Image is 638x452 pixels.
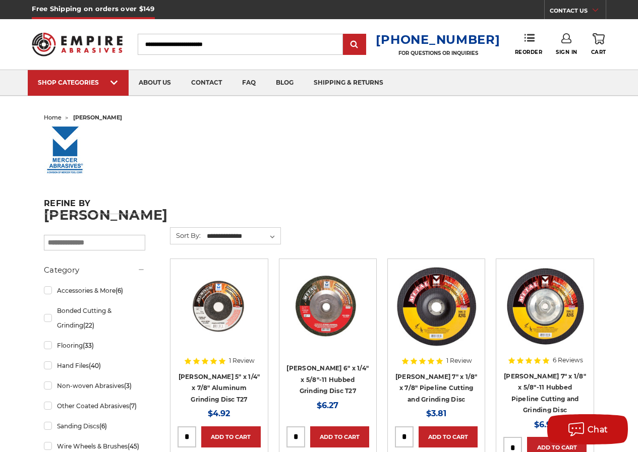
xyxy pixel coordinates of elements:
[515,33,543,55] a: Reorder
[38,79,119,86] div: SHOP CATEGORIES
[515,49,543,55] span: Reorder
[553,357,583,363] span: 6 Reviews
[232,70,266,96] a: faq
[179,373,260,403] a: [PERSON_NAME] 5" x 1/4" x 7/8" Aluminum Grinding Disc T27
[446,358,472,364] span: 1 Review
[205,229,280,244] select: Sort By:
[591,33,606,55] a: Cart
[170,228,201,243] label: Sort By:
[32,27,122,62] img: Empire Abrasives
[504,372,586,414] a: [PERSON_NAME] 7" x 1/8" x 5/8"-11 Hubbed Pipeline Cutting and Grinding Disc
[99,422,107,430] span: (6)
[128,442,139,450] span: (45)
[317,401,338,410] span: $6.27
[201,426,260,447] a: Add to Cart
[310,426,369,447] a: Add to Cart
[286,364,369,395] a: [PERSON_NAME] 6" x 1/4" x 5/8"-11 Hubbed Grinding Disc T27
[503,266,586,349] a: Mercer 7" x 1/8" x 5/8"-11 Hubbed Cutting and Light Grinding Wheel
[376,50,500,56] p: FOR QUESTIONS OR INQUIRIES
[304,70,393,96] a: shipping & returns
[44,357,145,374] a: Hand Files
[550,5,606,19] a: CONTACT US
[266,70,304,96] a: blog
[547,414,628,444] button: Chat
[129,402,137,410] span: (7)
[588,425,608,434] span: Chat
[44,264,145,276] h5: Category
[44,208,594,222] h1: [PERSON_NAME]
[376,32,500,47] a: [PHONE_NUMBER]
[591,49,606,55] span: Cart
[73,114,122,121] span: [PERSON_NAME]
[395,266,478,349] a: Mercer 7" x 1/8" x 7/8 Cutting and Light Grinding Wheel
[556,49,577,55] span: Sign In
[208,409,230,418] span: $4.92
[178,266,260,349] a: 5" Aluminum Grinding Wheel
[44,302,145,334] a: Bonded Cutting & Grinding
[44,282,145,299] a: Accessories & More
[44,377,145,395] a: Non-woven Abrasives
[129,70,181,96] a: about us
[44,199,145,214] h5: Refine by
[181,70,232,96] a: contact
[179,266,259,347] img: 5" Aluminum Grinding Wheel
[419,426,478,447] a: Add to Cart
[44,125,87,175] img: mercerlogo_1427640391__81402.original.jpg
[426,409,446,418] span: $3.81
[44,417,145,435] a: Sanding Discs
[44,114,62,121] a: home
[124,382,132,390] span: (3)
[44,397,145,415] a: Other Coated Abrasives
[83,342,94,349] span: (33)
[395,373,478,403] a: [PERSON_NAME] 7" x 1/8" x 7/8" Pipeline Cutting and Grinding Disc
[534,420,556,429] span: $6.99
[89,362,101,369] span: (40)
[505,266,586,347] img: Mercer 7" x 1/8" x 5/8"-11 Hubbed Cutting and Light Grinding Wheel
[44,337,145,354] a: Flooring
[286,266,369,349] a: 6" grinding wheel with hub
[344,35,365,55] input: Submit
[229,358,255,364] span: 1 Review
[83,321,94,329] span: (22)
[286,269,369,347] img: 6" grinding wheel with hub
[115,287,123,294] span: (6)
[396,266,477,347] img: Mercer 7" x 1/8" x 7/8 Cutting and Light Grinding Wheel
